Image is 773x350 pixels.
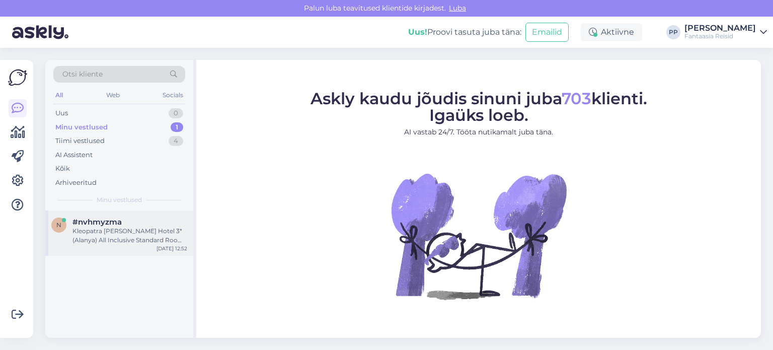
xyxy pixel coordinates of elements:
[53,89,65,102] div: All
[55,164,70,174] div: Kõik
[446,4,469,13] span: Luba
[55,122,108,132] div: Minu vestlused
[388,145,569,326] img: No Chat active
[97,195,142,204] span: Minu vestlused
[55,108,68,118] div: Uus
[8,68,27,87] img: Askly Logo
[157,245,187,252] div: [DATE] 12:52
[56,221,61,229] span: n
[104,89,122,102] div: Web
[311,88,647,124] span: Askly kaudu jõudis sinuni juba klienti. Igaüks loeb.
[666,25,680,39] div: PP
[55,178,97,188] div: Arhiveeritud
[408,27,427,37] b: Uus!
[684,32,756,40] div: Fantaasia Reisid
[161,89,185,102] div: Socials
[684,24,756,32] div: [PERSON_NAME]
[55,136,105,146] div: Tiimi vestlused
[684,24,767,40] a: [PERSON_NAME]Fantaasia Reisid
[62,69,103,80] span: Otsi kliente
[169,136,183,146] div: 4
[581,23,642,41] div: Aktiivne
[525,23,569,42] button: Emailid
[171,122,183,132] div: 1
[55,150,93,160] div: AI Assistent
[72,227,187,245] div: Kleopatra [PERSON_NAME] Hotel 3* (Alanya) All Inclusive Standard Room Side Sea View / SGL 485.18 EUR
[408,26,521,38] div: Proovi tasuta juba täna:
[72,218,122,227] span: #nvhmyzma
[311,126,647,137] p: AI vastab 24/7. Tööta nutikamalt juba täna.
[169,108,183,118] div: 0
[562,88,591,108] span: 703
